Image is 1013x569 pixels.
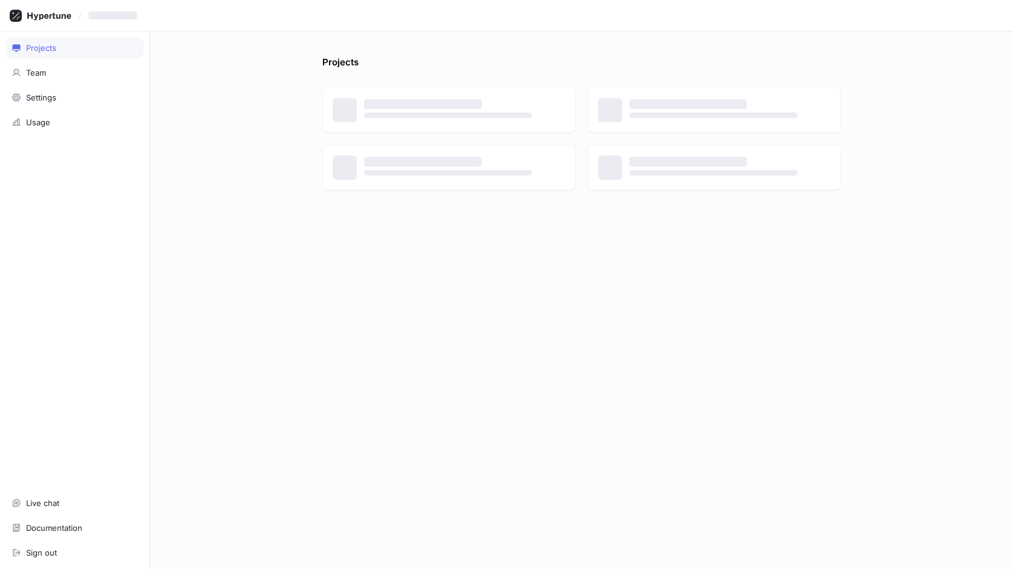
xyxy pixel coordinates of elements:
span: ‌ [88,12,137,19]
a: Usage [6,112,144,133]
a: Team [6,62,144,83]
div: Projects [26,43,56,53]
span: ‌ [364,113,532,118]
span: ‌ [629,170,797,176]
span: ‌ [364,99,482,109]
div: Live chat [26,498,59,508]
a: Settings [6,87,144,108]
div: Usage [26,117,50,127]
span: ‌ [629,99,747,109]
p: Projects [322,56,359,75]
a: Projects [6,38,144,58]
button: ‌ [84,5,147,25]
span: ‌ [364,157,482,166]
a: Documentation [6,518,144,538]
span: ‌ [364,170,532,176]
span: ‌ [629,113,797,118]
div: Team [26,68,46,77]
div: Settings [26,93,56,102]
div: Documentation [26,523,82,533]
div: Sign out [26,548,57,557]
span: ‌ [629,157,747,166]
